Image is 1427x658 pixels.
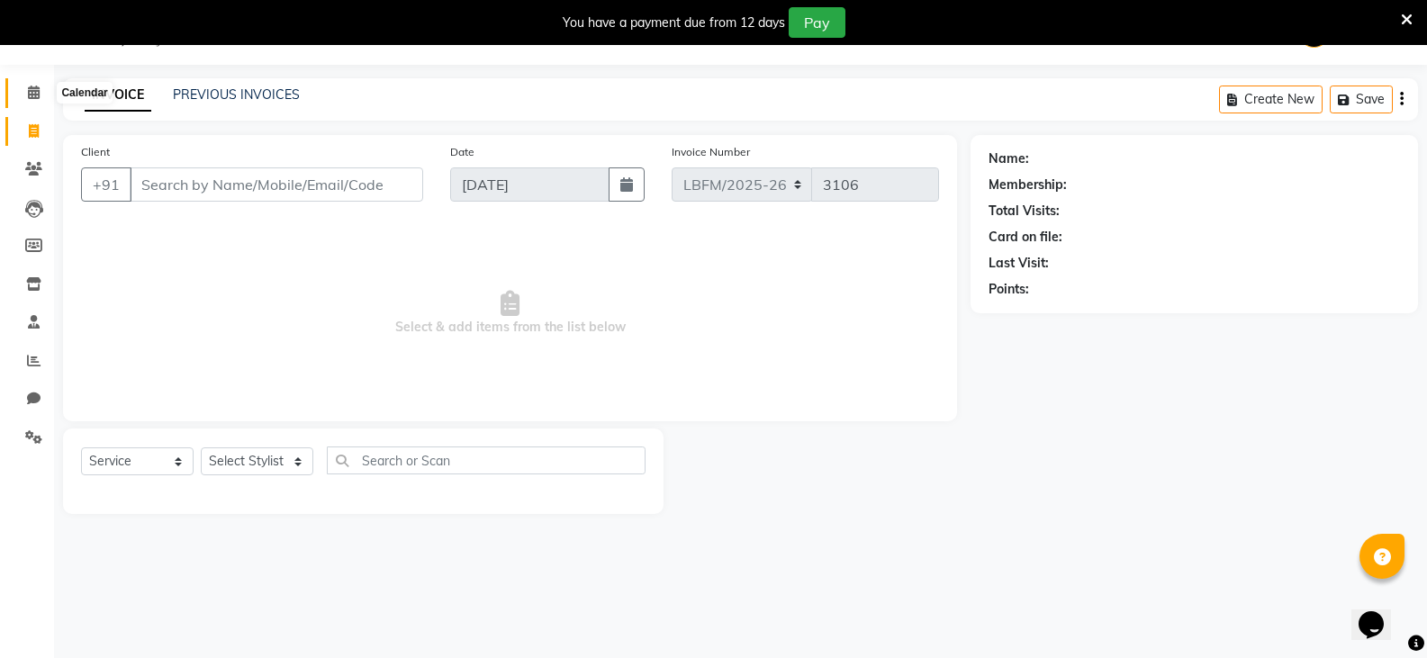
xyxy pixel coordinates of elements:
div: You have a payment due from 12 days [563,14,785,32]
label: Invoice Number [672,144,750,160]
div: Last Visit: [989,254,1049,273]
div: Card on file: [989,228,1062,247]
a: PREVIOUS INVOICES [173,86,300,103]
label: Date [450,144,474,160]
input: Search or Scan [327,446,646,474]
input: Search by Name/Mobile/Email/Code [130,167,423,202]
button: +91 [81,167,131,202]
button: Create New [1219,86,1323,113]
label: Client [81,144,110,160]
button: Save [1330,86,1393,113]
div: Points: [989,280,1029,299]
div: Calendar [57,82,112,104]
span: Select & add items from the list below [81,223,939,403]
button: Pay [789,7,845,38]
iframe: chat widget [1351,586,1409,640]
div: Membership: [989,176,1067,194]
div: Total Visits: [989,202,1060,221]
div: Name: [989,149,1029,168]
